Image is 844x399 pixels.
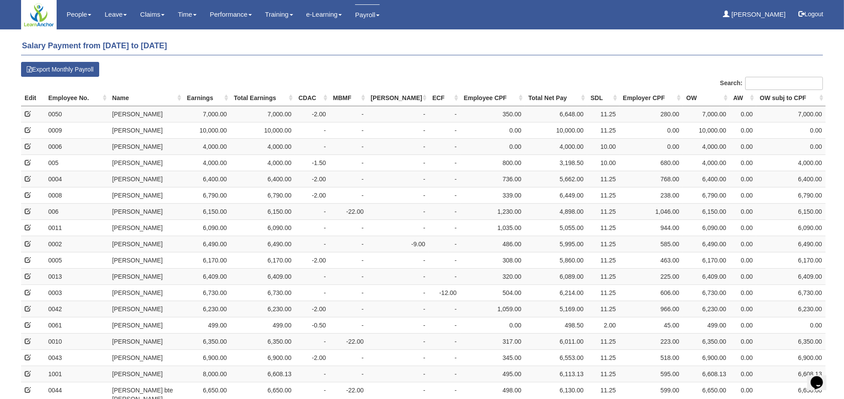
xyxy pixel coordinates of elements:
label: Search: [720,77,823,90]
th: AW : activate to sort column ascending [730,90,757,106]
td: 7,000.00 [756,106,826,122]
td: 6,214.00 [525,284,587,301]
td: - [367,122,429,138]
td: 0006 [45,138,109,155]
td: 0.00 [730,155,757,171]
td: 0004 [45,171,109,187]
td: 0042 [45,301,109,317]
th: Employer CPF : activate to sort column ascending [619,90,683,106]
td: -2.00 [295,171,330,187]
td: - [367,138,429,155]
td: - [295,236,330,252]
td: - [429,138,460,155]
td: - [429,236,460,252]
td: 11.25 [587,122,620,138]
td: 504.00 [460,284,525,301]
td: - [367,349,429,366]
td: 6,230.00 [183,301,230,317]
td: 4,000.00 [756,155,826,171]
td: 11.25 [587,301,620,317]
td: [PERSON_NAME] [109,268,183,284]
td: 11.25 [587,236,620,252]
td: 0.00 [460,138,525,155]
th: Employee CPF : activate to sort column ascending [460,90,525,106]
td: 595.00 [619,366,683,382]
td: 223.00 [619,333,683,349]
td: - [367,171,429,187]
th: Edit [21,90,45,106]
td: 11.25 [587,349,620,366]
td: -2.00 [295,187,330,203]
td: 10,000.00 [183,122,230,138]
td: 5,662.00 [525,171,587,187]
td: 6,150.00 [756,203,826,219]
td: 6,648.00 [525,106,587,122]
td: 0.00 [756,138,826,155]
td: 6,490.00 [683,236,730,252]
th: SINDA : activate to sort column ascending [367,90,429,106]
td: 6,900.00 [230,349,295,366]
a: Payroll [355,4,380,25]
td: - [429,155,460,171]
td: 486.00 [460,236,525,252]
td: 0.00 [460,317,525,333]
td: 0.00 [730,268,757,284]
td: 10.00 [587,155,620,171]
td: 0003 [45,284,109,301]
td: 11.25 [587,333,620,349]
td: 308.00 [460,252,525,268]
td: 6,790.00 [230,187,295,203]
td: - [330,155,367,171]
td: - [429,317,460,333]
td: 4,000.00 [183,138,230,155]
td: 0050 [45,106,109,122]
td: - [429,366,460,382]
td: 320.00 [460,268,525,284]
td: 6,350.00 [683,333,730,349]
td: 0011 [45,219,109,236]
td: - [429,122,460,138]
td: 0002 [45,236,109,252]
td: 585.00 [619,236,683,252]
td: - [429,349,460,366]
td: 7,000.00 [683,106,730,122]
td: 10,000.00 [683,122,730,138]
td: 0.00 [619,122,683,138]
td: - [429,301,460,317]
td: -1.50 [295,155,330,171]
td: 8,000.00 [183,366,230,382]
td: [PERSON_NAME] [109,155,183,171]
td: 0005 [45,252,109,268]
td: 7,000.00 [183,106,230,122]
th: Employee No. : activate to sort column ascending [45,90,109,106]
td: 944.00 [619,219,683,236]
td: - [330,122,367,138]
td: 0.00 [619,138,683,155]
td: 238.00 [619,187,683,203]
td: 0.00 [730,284,757,301]
td: -0.50 [295,317,330,333]
td: 6,090.00 [230,219,295,236]
td: [PERSON_NAME] [109,219,183,236]
td: - [367,203,429,219]
td: 0.00 [730,333,757,349]
td: 6,150.00 [230,203,295,219]
td: 6,409.00 [683,268,730,284]
td: 0.00 [730,171,757,187]
td: - [367,106,429,122]
td: 6,900.00 [183,349,230,366]
td: 11.25 [587,187,620,203]
td: 6,011.00 [525,333,587,349]
td: 6,170.00 [230,252,295,268]
input: Search: [745,77,823,90]
td: 6,350.00 [183,333,230,349]
td: 0.00 [756,122,826,138]
td: 6,170.00 [183,252,230,268]
td: - [330,268,367,284]
td: 1,046.00 [619,203,683,219]
a: Time [178,4,197,25]
th: Total Earnings : activate to sort column ascending [230,90,295,106]
td: - [429,268,460,284]
td: -22.00 [330,333,367,349]
td: - [367,366,429,382]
